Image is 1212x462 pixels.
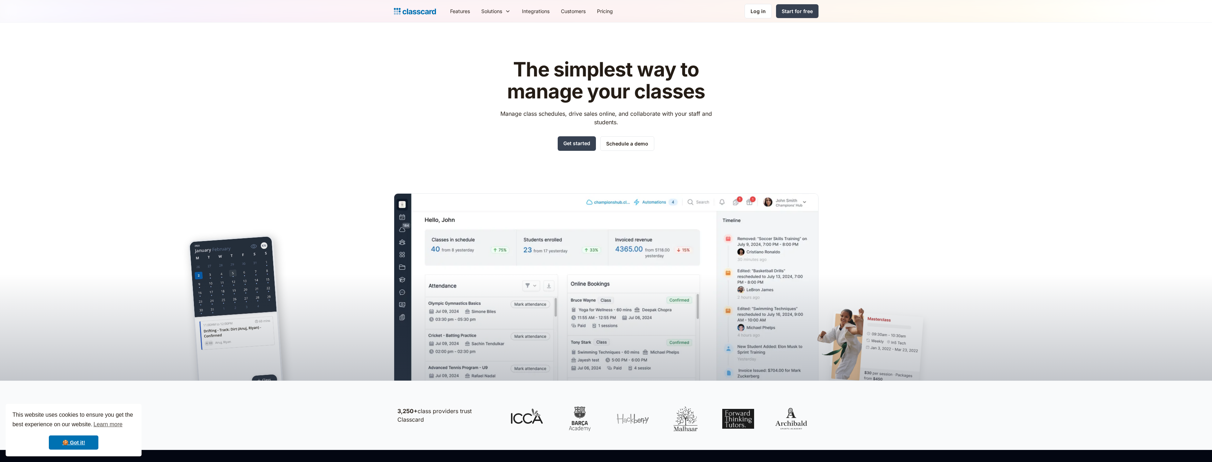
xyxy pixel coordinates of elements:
a: learn more about cookies [92,419,124,430]
a: Features [444,3,476,19]
a: Pricing [591,3,619,19]
p: class providers trust Classcard [397,407,496,424]
h1: The simplest way to manage your classes [494,59,718,102]
div: Start for free [782,7,813,15]
a: Start for free [776,4,818,18]
a: Get started [558,136,596,151]
a: home [394,6,436,16]
a: dismiss cookie message [49,435,98,450]
strong: 3,250+ [397,407,418,415]
div: Solutions [481,7,502,15]
a: Log in [745,4,772,18]
a: Integrations [516,3,555,19]
div: cookieconsent [6,404,142,456]
a: Schedule a demo [600,136,654,151]
div: Log in [751,7,766,15]
a: Customers [555,3,591,19]
span: This website uses cookies to ensure you get the best experience on our website. [12,411,135,430]
div: Solutions [476,3,516,19]
p: Manage class schedules, drive sales online, and collaborate with your staff and students. [494,109,718,126]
